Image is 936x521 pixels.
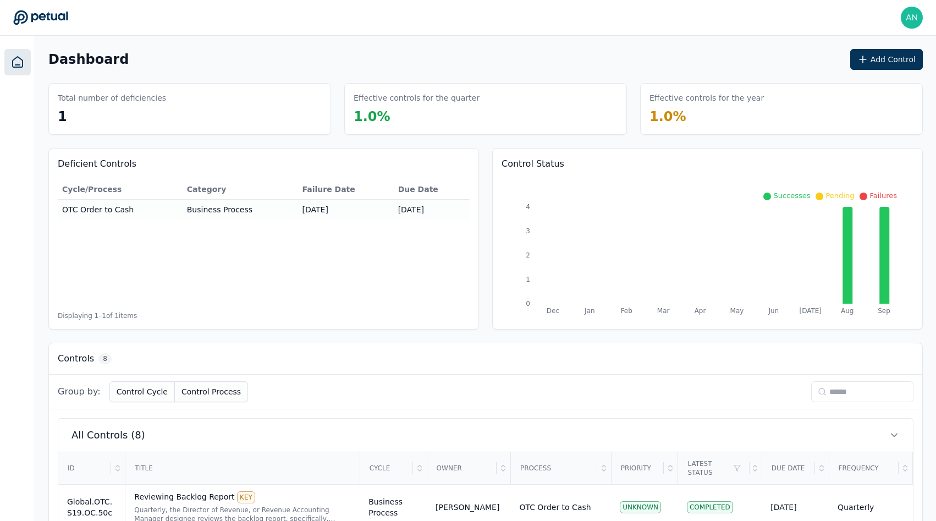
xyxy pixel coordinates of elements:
[71,427,145,443] span: All Controls (8)
[58,92,166,103] h3: Total number of deficiencies
[98,353,112,364] span: 8
[58,385,101,398] span: Group by:
[175,381,248,402] button: Control Process
[183,179,298,200] th: Category
[298,179,394,200] th: Failure Date
[526,203,530,211] tspan: 4
[584,307,595,315] tspan: Jan
[126,453,359,484] div: Title
[67,496,116,518] div: Global.OTC.S19.OC.50c
[901,7,923,29] img: andrew+arm@petual.ai
[59,453,111,484] div: ID
[436,502,499,513] div: [PERSON_NAME]
[502,157,913,171] h3: Control Status
[354,109,390,124] span: 1.0 %
[612,453,664,484] div: Priority
[620,501,661,513] div: UNKNOWN
[58,419,913,452] button: All Controls (8)
[526,276,530,283] tspan: 1
[526,251,530,259] tspan: 2
[183,200,298,220] td: Business Process
[428,453,497,484] div: Owner
[547,307,559,315] tspan: Dec
[649,109,686,124] span: 1.0 %
[773,191,810,200] span: Successes
[841,307,854,315] tspan: Aug
[869,191,897,200] span: Failures
[768,307,779,315] tspan: Jun
[825,191,854,200] span: Pending
[519,502,591,513] div: OTC Order to Cash
[763,453,815,484] div: Due Date
[354,92,480,103] h3: Effective controls for the quarter
[58,157,470,171] h3: Deficient Controls
[850,49,923,70] button: Add Control
[58,179,183,200] th: Cycle/Process
[134,491,351,503] div: Reviewing Backlog Report
[48,51,129,68] h1: Dashboard
[109,381,175,402] button: Control Cycle
[657,307,670,315] tspan: Mar
[58,311,137,320] span: Displaying 1– 1 of 1 items
[830,453,899,484] div: Frequency
[526,227,530,235] tspan: 3
[621,307,632,315] tspan: Feb
[13,10,68,25] a: Go to Dashboard
[649,92,764,103] h3: Effective controls for the year
[58,109,67,124] span: 1
[361,453,413,484] div: Cycle
[394,179,470,200] th: Due Date
[730,307,744,315] tspan: May
[878,307,890,315] tspan: Sep
[770,502,820,513] div: [DATE]
[679,453,750,484] div: Latest Status
[394,200,470,220] td: [DATE]
[237,491,255,503] div: KEY
[799,307,822,315] tspan: [DATE]
[298,200,394,220] td: [DATE]
[526,300,530,308] tspan: 0
[4,49,31,75] a: Dashboard
[687,501,733,513] div: Completed
[58,352,94,365] h3: Controls
[695,307,706,315] tspan: Apr
[58,200,183,220] td: OTC Order to Cash
[511,453,597,484] div: Process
